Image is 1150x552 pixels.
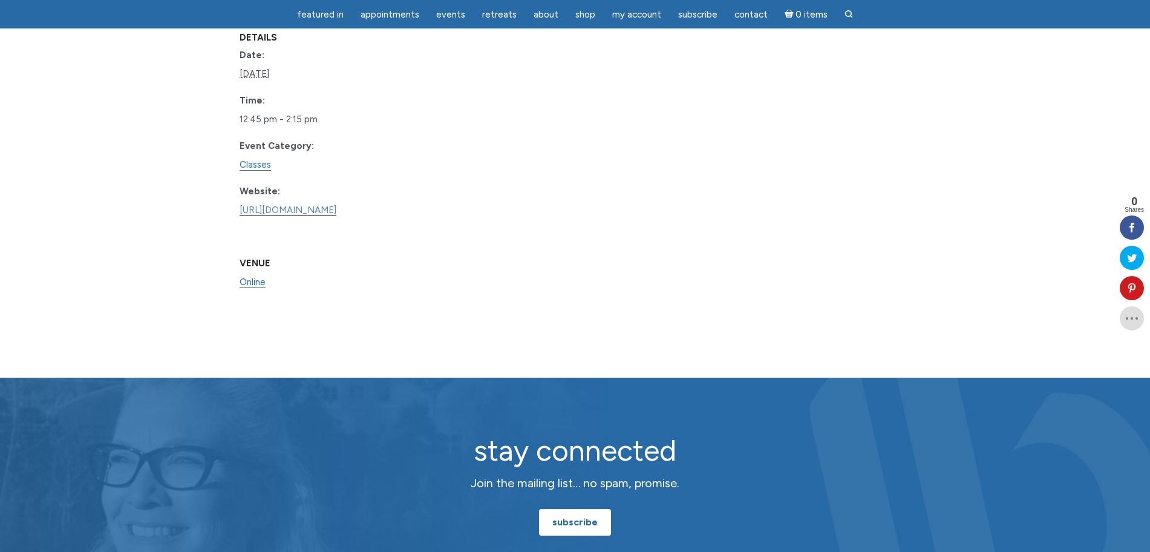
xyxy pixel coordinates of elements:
a: subscribe [539,509,611,536]
a: Contact [727,3,775,27]
a: Online [240,277,266,288]
h2: stay connected [361,435,790,467]
span: Retreats [482,9,517,20]
a: Retreats [475,3,524,27]
a: Events [429,3,472,27]
span: Shares [1125,207,1144,213]
h2: Details [240,33,382,43]
span: 0 [1125,196,1144,207]
a: My Account [605,3,668,27]
a: featured in [290,3,351,27]
span: featured in [297,9,344,20]
dt: Event Category: [240,139,382,153]
a: Subscribe [671,3,725,27]
a: Classes [240,159,271,171]
a: Cart0 items [777,2,835,27]
dt: Website: [240,184,382,199]
abbr: 2026-01-06 [240,68,269,79]
span: Appointments [361,9,419,20]
span: My Account [612,9,661,20]
span: Contact [734,9,768,20]
a: Shop [568,3,603,27]
a: [URL][DOMAIN_NAME] [240,205,336,216]
a: About [526,3,566,27]
h2: Venue [240,258,382,269]
span: Events [436,9,465,20]
span: About [534,9,558,20]
a: Appointments [353,3,426,27]
span: Subscribe [678,9,717,20]
p: Join the mailing list… no spam, promise. [361,474,790,493]
dt: Date: [240,48,382,62]
dt: Time: [240,93,382,108]
div: 2026-01-06 [240,110,382,129]
i: Cart [785,9,796,20]
span: Shop [575,9,595,20]
span: 0 items [796,10,828,19]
